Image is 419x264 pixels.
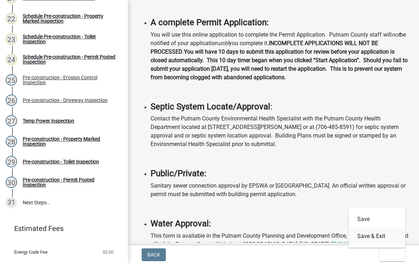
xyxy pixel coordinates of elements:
[151,17,269,27] strong: A complete Permit Application:
[14,250,48,254] span: Energy Code Fee
[6,115,17,126] div: 27
[151,40,378,55] strong: INCOMPLETE APPLICATIONS WILL NOT BE PROCESSED
[23,34,116,44] div: Schedule Pre-construction - Toilet Inspection
[23,177,116,187] div: Pre-construction - Permit Posted Inspection
[23,54,116,64] div: Schedule Pre-construction - Permit Posted Inspection
[151,102,270,112] strong: Septic System Locate/Approval
[23,159,99,164] div: Pre-construction - Toilet Inspection
[151,48,408,81] strong: You will have 10 days to submit this application for review before your application is closed aut...
[151,168,206,178] strong: Public/Private:
[151,102,410,112] h4: :
[151,219,211,228] strong: Water Approval:
[349,228,406,245] button: Save & Exit
[385,252,395,258] span: Exit
[6,95,17,106] div: 26
[23,118,74,123] div: Temp Power Inspection
[151,114,410,149] p: Contact the Putnam County Environmental Health Specialist with the Putnam County Health Departmen...
[23,75,116,85] div: Pre-construction - Erosion Control Inspection
[147,252,160,258] span: Back
[6,136,17,147] div: 28
[23,136,116,146] div: Pre-construction - Property Marked Inspection
[392,31,400,38] i: not
[151,182,410,199] p: Sanitary sewer connection approval by EPSWA or [GEOGRAPHIC_DATA]. An official written approval or...
[142,248,166,261] button: Back
[151,232,410,257] p: This form is available in the Putnam County Planning and Development Office, or it can be downloa...
[379,248,405,261] button: Exit
[332,241,375,248] a: [DOMAIN_NAME]
[23,14,116,23] div: Schedule Pre-construction - Property Marked Inspection
[103,250,114,254] span: $3.00
[6,74,17,86] div: 25
[6,156,17,167] div: 29
[151,31,410,82] p: You will use this online application to complete the Permit Application. Putnam County staff will...
[23,98,108,103] div: Pre-construction - Driveway Inspection
[6,221,116,236] a: Estimated Fees
[6,13,17,24] div: 22
[218,40,229,47] i: until
[349,211,406,228] button: Save
[6,54,17,65] div: 24
[349,208,406,248] div: Exit
[6,33,17,45] div: 23
[6,197,17,208] div: 31
[6,177,17,188] div: 30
